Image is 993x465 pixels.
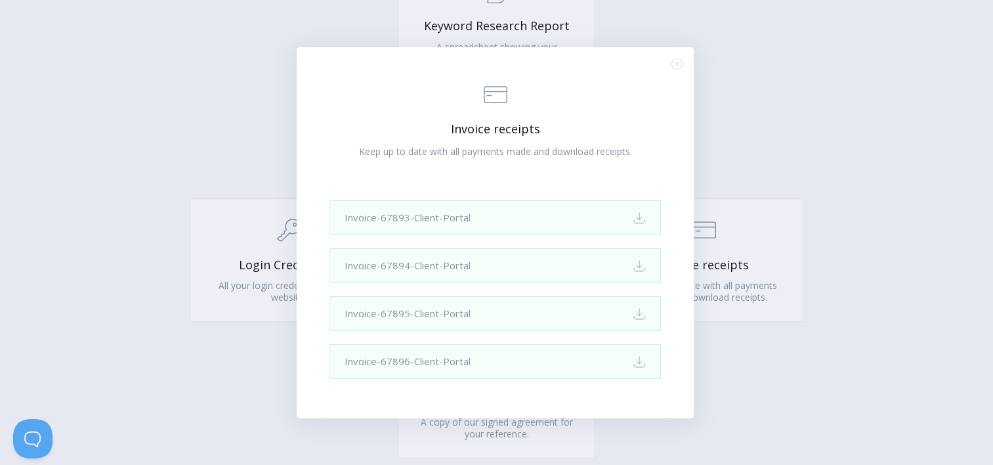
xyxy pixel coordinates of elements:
span: Invoice receipts [349,122,641,137]
a: Invoice-67893-Client-Portal [329,200,661,235]
a: Invoice-67896-Client-Portal [329,344,661,379]
a: Invoice-67895-Client-Portal [329,296,661,331]
button: Close (Press escape to close) [671,58,683,70]
a: Invoice-67894-Client-Portal [329,248,661,283]
span: Keep up to date with all payments made and download receipts. [359,145,632,158]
